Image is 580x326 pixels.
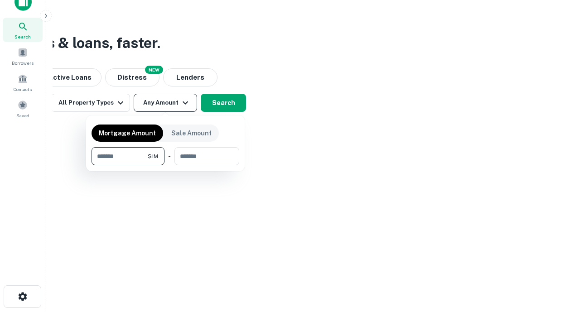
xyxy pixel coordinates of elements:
p: Mortgage Amount [99,128,156,138]
span: $1M [148,152,158,160]
p: Sale Amount [171,128,212,138]
div: - [168,147,171,165]
iframe: Chat Widget [535,254,580,297]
